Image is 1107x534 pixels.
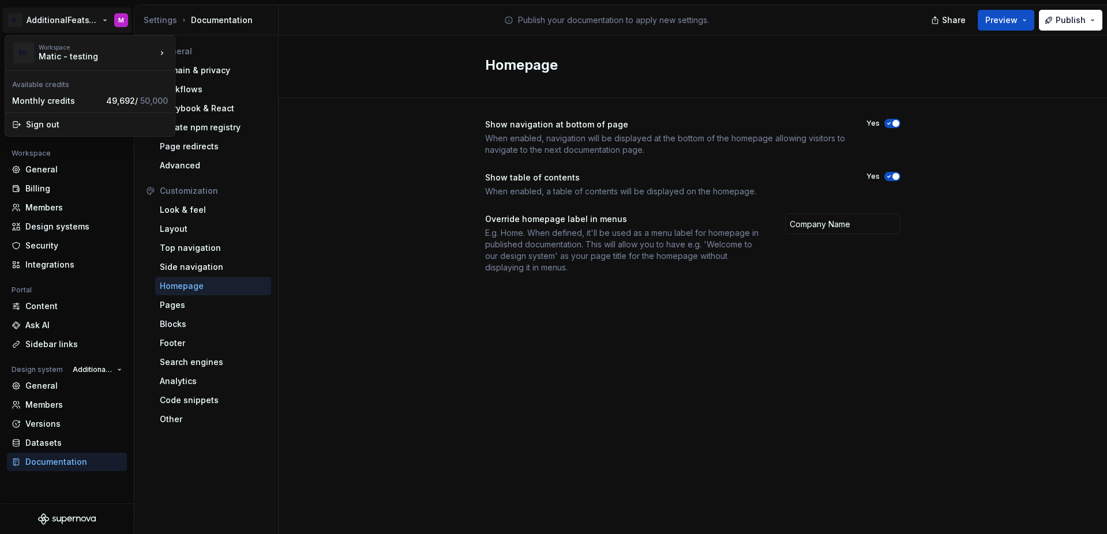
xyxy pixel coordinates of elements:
div: Workspace [39,44,156,51]
div: Matic - testing [39,51,137,62]
span: 50,000 [140,96,168,106]
span: 49,692 / [106,96,168,106]
div: M- [13,43,34,63]
div: Monthly credits [12,95,102,107]
div: Sign out [26,119,168,130]
div: Available credits [7,73,172,92]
